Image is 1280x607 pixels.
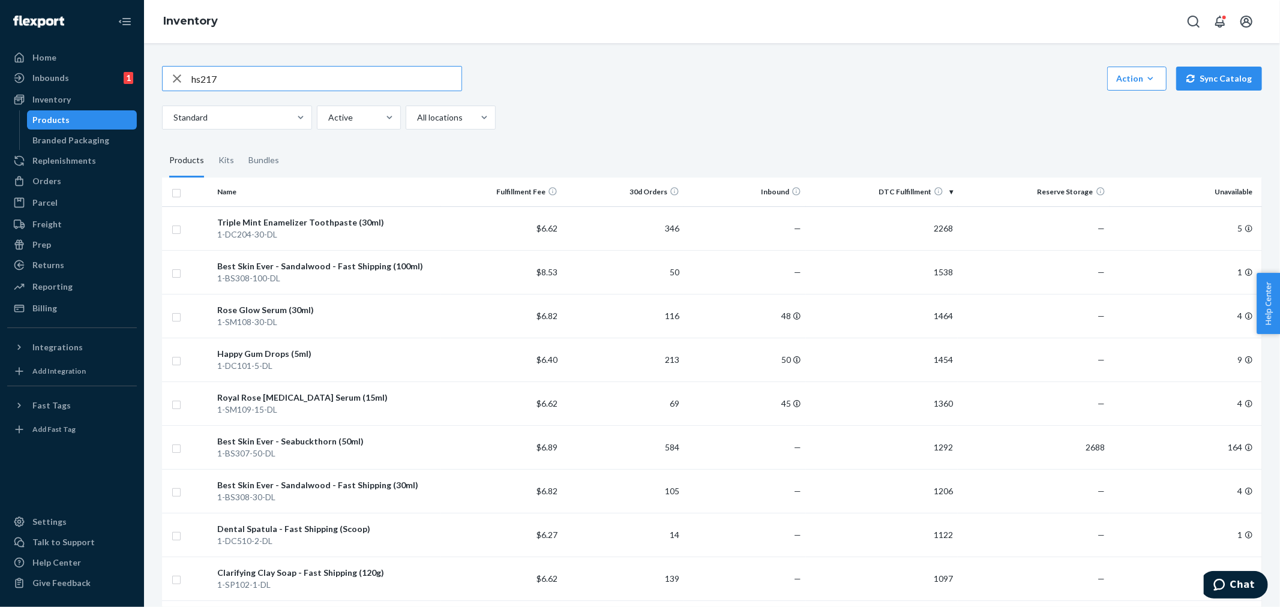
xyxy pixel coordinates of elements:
[13,16,64,28] img: Flexport logo
[1098,354,1105,365] span: —
[806,178,958,206] th: DTC Fulfillment
[32,516,67,528] div: Settings
[7,151,137,170] a: Replenishments
[1110,469,1262,513] td: 4
[212,178,440,206] th: Name
[1098,573,1105,584] span: —
[1257,273,1280,334] span: Help Center
[7,277,137,296] a: Reporting
[7,48,137,67] a: Home
[806,381,958,425] td: 1360
[1110,178,1262,206] th: Unavailable
[172,112,173,124] input: Standard
[217,360,436,372] div: 1-DC101-5-DL
[806,294,958,338] td: 1464
[32,577,91,589] div: Give Feedback
[32,536,95,548] div: Talk to Support
[217,535,436,547] div: 1-DC510-2-DL
[327,112,328,124] input: Active
[1110,206,1262,250] td: 5
[1098,398,1105,408] span: —
[794,486,801,496] span: —
[1098,311,1105,321] span: —
[217,404,436,416] div: 1-SM109-15-DL
[562,381,684,425] td: 69
[536,398,557,408] span: $6.62
[1176,67,1262,91] button: Sync Catalog
[806,469,958,513] td: 1206
[684,178,806,206] th: Inbound
[794,223,801,233] span: —
[1098,267,1105,277] span: —
[1208,10,1232,34] button: Open notifications
[217,217,436,229] div: Triple Mint Enamelizer Toothpaste (30ml)
[7,553,137,572] a: Help Center
[113,10,137,34] button: Close Navigation
[7,256,137,275] a: Returns
[1110,513,1262,557] td: 1
[1107,67,1167,91] button: Action
[33,134,110,146] div: Branded Packaging
[7,533,137,552] button: Talk to Support
[1110,294,1262,338] td: 4
[7,215,137,234] a: Freight
[32,175,61,187] div: Orders
[536,486,557,496] span: $6.82
[441,178,563,206] th: Fulfillment Fee
[1182,10,1206,34] button: Open Search Box
[536,530,557,540] span: $6.27
[684,338,806,381] td: 50
[32,557,81,569] div: Help Center
[32,366,86,376] div: Add Integration
[217,392,436,404] div: Royal Rose [MEDICAL_DATA] Serum (15ml)
[32,72,69,84] div: Inbounds
[217,579,436,591] div: 1-SP102-1-DL
[958,425,1110,469] td: 2688
[562,206,684,250] td: 346
[536,267,557,277] span: $8.53
[562,425,684,469] td: 584
[217,316,436,328] div: 1-SM108-30-DL
[794,442,801,452] span: —
[217,304,436,316] div: Rose Glow Serum (30ml)
[7,338,137,357] button: Integrations
[1098,530,1105,540] span: —
[217,348,436,360] div: Happy Gum Drops (5ml)
[1116,73,1158,85] div: Action
[416,112,417,124] input: All locations
[217,567,436,579] div: Clarifying Clay Soap - Fast Shipping (120g)
[32,94,71,106] div: Inventory
[536,354,557,365] span: $6.40
[794,530,801,540] span: —
[7,396,137,415] button: Fast Tags
[32,197,58,209] div: Parcel
[32,341,83,353] div: Integrations
[32,302,57,314] div: Billing
[1098,223,1105,233] span: —
[562,294,684,338] td: 116
[1110,425,1262,469] td: 164
[32,52,56,64] div: Home
[1110,557,1262,600] td: 3
[7,362,137,381] a: Add Integration
[562,469,684,513] td: 105
[7,90,137,109] a: Inventory
[7,512,137,531] a: Settings
[217,229,436,241] div: 1-DC204-30-DL
[7,193,137,212] a: Parcel
[163,14,218,28] a: Inventory
[1234,10,1258,34] button: Open account menu
[536,573,557,584] span: $6.62
[806,513,958,557] td: 1122
[217,435,436,447] div: Best Skin Ever - Seabuckthorn (50ml)
[7,235,137,254] a: Prep
[32,218,62,230] div: Freight
[1204,571,1268,601] iframe: Opens a widget where you can chat to one of our agents
[124,72,133,84] div: 1
[562,250,684,294] td: 50
[217,260,436,272] div: Best Skin Ever - Sandalwood - Fast Shipping (100ml)
[7,172,137,191] a: Orders
[562,338,684,381] td: 213
[169,144,204,178] div: Products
